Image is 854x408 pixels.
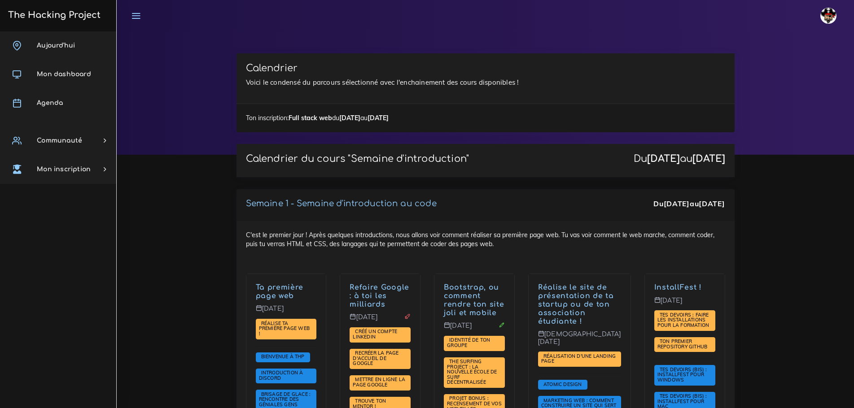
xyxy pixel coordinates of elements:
span: L'intitulé du projet est simple, mais le projet sera plus dur qu'il n'y parait. [350,349,411,369]
span: Pour cette session, nous allons utiliser Discord, un puissant outil de gestion de communauté. Nou... [256,369,317,384]
i: Projet à rendre ce jour-là [404,313,411,320]
div: Du au [634,153,725,165]
span: Réalisation d'une landing page [541,353,616,365]
p: C'est le premier jour ! Après quelques introductions, nous allons voir comment réaliser sa premiè... [256,283,317,300]
p: Et voilà ! Nous te donnerons les astuces marketing pour bien savoir vendre un concept ou une idée... [538,283,621,326]
span: Dans ce projet, nous te demanderons de coder ta première page web. Ce sera l'occasion d'appliquer... [256,319,317,339]
span: The Surfing Project : la nouvelle école de surf décentralisée [447,358,497,385]
strong: Full stack web [289,114,332,122]
strong: [DATE] [664,199,690,208]
a: The Surfing Project : la nouvelle école de surf décentralisée [447,359,497,386]
a: Introduction à Discord [259,370,303,382]
a: Bootstrap, ou comment rendre ton site joli et mobile [444,283,504,317]
span: Nous allons te donner des devoirs pour le weekend : faire en sorte que ton ordinateur soit prêt p... [654,310,715,330]
a: Créé un compte LinkedIn [353,329,397,340]
strong: [DATE] [368,114,389,122]
p: [DATE] [444,322,505,336]
span: Agenda [37,100,63,106]
span: Nous allons te demander d'imaginer l'univers autour de ton groupe de travail. [444,336,505,351]
span: Aujourd'hui [37,42,75,49]
a: Mettre en ligne la page Google [353,377,405,388]
span: Tu vas devoir refaire la page d'accueil de The Surfing Project, une école de code décentralisée. ... [444,357,505,388]
p: [DATE] [654,297,715,311]
span: Brisage de glace : rencontre des géniales gens [259,391,311,408]
a: Réalisation d'une landing page [541,353,616,365]
a: Ton premier repository GitHub [657,339,710,350]
p: [DATE] [256,305,317,319]
strong: [DATE] [339,114,360,122]
span: Introduction à Discord [259,369,303,381]
span: Ton premier repository GitHub [657,338,710,350]
strong: [DATE] [692,153,725,164]
strong: [DATE] [647,153,680,164]
a: Semaine 1 - Semaine d'introduction au code [246,199,437,208]
a: Bienvenue à THP [259,354,307,360]
p: C'est l'heure de ton premier véritable projet ! Tu vas recréer la très célèbre page d'accueil de ... [350,283,411,308]
span: Communauté [37,137,82,144]
a: Réalise le site de présentation de ta startup ou de ton association étudiante ! [538,283,614,325]
a: Atomic Design [541,381,584,387]
a: Identité de ton groupe [447,337,490,349]
a: Refaire Google : à toi les milliards [350,283,409,308]
a: Tes devoirs (bis) : Installfest pour Windows [657,367,707,383]
p: Calendrier du cours "Semaine d'introduction" [246,153,469,165]
span: Nous allons te montrer comment mettre en place WSL 2 sur ton ordinateur Windows 10. Ne le fait pa... [654,365,715,385]
span: Tes devoirs (bis) : Installfest pour Windows [657,366,707,383]
p: Journée InstallFest - Git & Github [654,283,715,292]
span: Pour ce projet, nous allons te proposer d'utiliser ton nouveau terminal afin de faire marcher Git... [654,337,715,352]
h3: Calendrier [246,63,725,74]
a: Tes devoirs : faire les installations pour la formation [657,312,712,329]
span: Le projet de toute une semaine ! Tu vas réaliser la page de présentation d'une organisation de to... [538,352,621,367]
h3: The Hacking Project [5,10,101,20]
a: Ta première page web [256,283,304,300]
a: InstallFest ! [654,283,702,291]
div: Du au [653,199,725,209]
a: Réalise ta première page web ! [259,320,310,337]
span: Tes devoirs : faire les installations pour la formation [657,312,712,328]
span: Salut à toi et bienvenue à The Hacking Project. Que tu sois avec nous pour 3 semaines, 12 semaine... [256,352,310,362]
i: Corrections cette journée là [499,322,505,328]
span: Utilise tout ce que tu as vu jusqu'à présent pour faire profiter à la terre entière de ton super ... [350,375,411,391]
strong: [DATE] [699,199,725,208]
img: avatar [820,8,836,24]
span: Mettre en ligne la page Google [353,376,405,388]
span: Créé un compte LinkedIn [353,328,397,340]
a: Brisage de glace : rencontre des géniales gens [259,391,311,408]
a: Recréer la page d'accueil de Google [353,350,399,367]
div: Ton inscription: du au [236,104,735,132]
span: Tu vas voir comment penser composants quand tu fais des pages web. [538,380,587,390]
p: [DATE] [350,313,411,328]
p: Après avoir vu comment faire ses première pages, nous allons te montrer Bootstrap, un puissant fr... [444,283,505,317]
p: [DEMOGRAPHIC_DATA][DATE] [538,330,621,352]
span: Mon dashboard [37,71,91,78]
span: Mon inscription [37,166,91,173]
p: Voici le condensé du parcours sélectionné avec l'enchainement des cours disponibles ! [246,77,725,88]
span: Dans ce projet, tu vas mettre en place un compte LinkedIn et le préparer pour ta future vie. [350,327,411,343]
